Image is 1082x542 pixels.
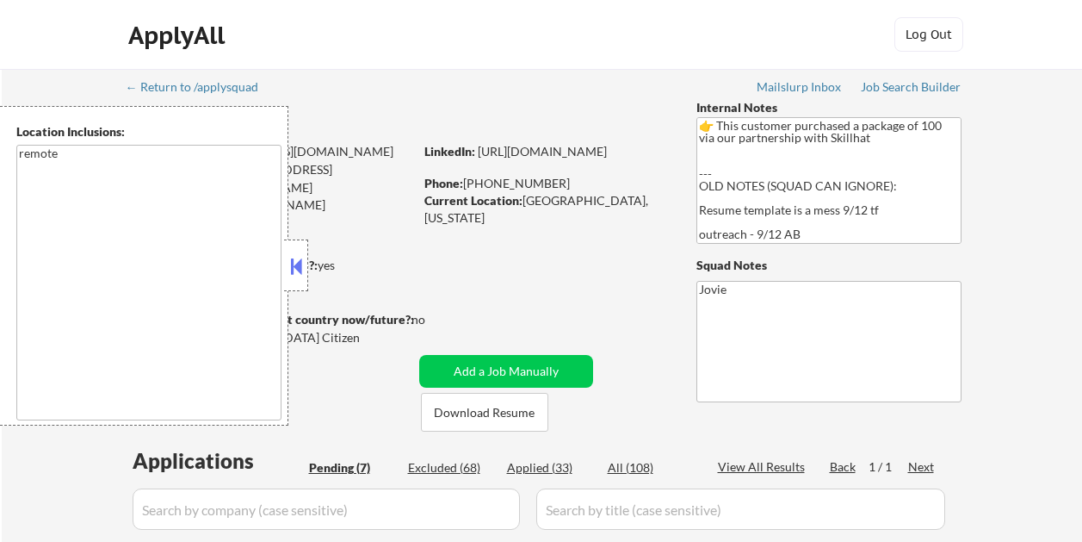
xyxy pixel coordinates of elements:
div: Job Search Builder [861,81,961,93]
div: Back [830,458,857,476]
div: Next [908,458,936,476]
div: Applied (33) [507,459,593,477]
a: Mailslurp Inbox [757,80,843,97]
a: [URL][DOMAIN_NAME] [478,144,607,159]
button: Log Out [894,17,963,52]
div: ApplyAll [128,21,230,50]
button: Add a Job Manually [419,355,593,388]
div: 1 / 1 [869,458,908,476]
strong: LinkedIn: [424,144,475,159]
div: ← Return to /applysquad [126,81,275,93]
strong: Phone: [424,176,463,190]
input: Search by title (case sensitive) [536,489,945,530]
input: Search by company (case sensitive) [133,489,520,530]
a: ← Return to /applysquad [126,80,275,97]
strong: Current Location: [424,193,522,208]
div: View All Results [718,458,810,476]
div: Excluded (68) [408,459,494,477]
div: Applications [133,451,303,471]
div: Location Inclusions: [16,123,281,140]
div: Mailslurp Inbox [757,81,843,93]
div: Pending (7) [309,459,395,477]
a: Job Search Builder [861,80,961,97]
div: Internal Notes [696,99,961,116]
div: [GEOGRAPHIC_DATA], [US_STATE] [424,192,668,226]
div: no [411,311,461,328]
button: Download Resume [421,393,548,432]
div: Squad Notes [696,257,961,274]
div: [PHONE_NUMBER] [424,175,668,192]
div: All (108) [608,459,694,477]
